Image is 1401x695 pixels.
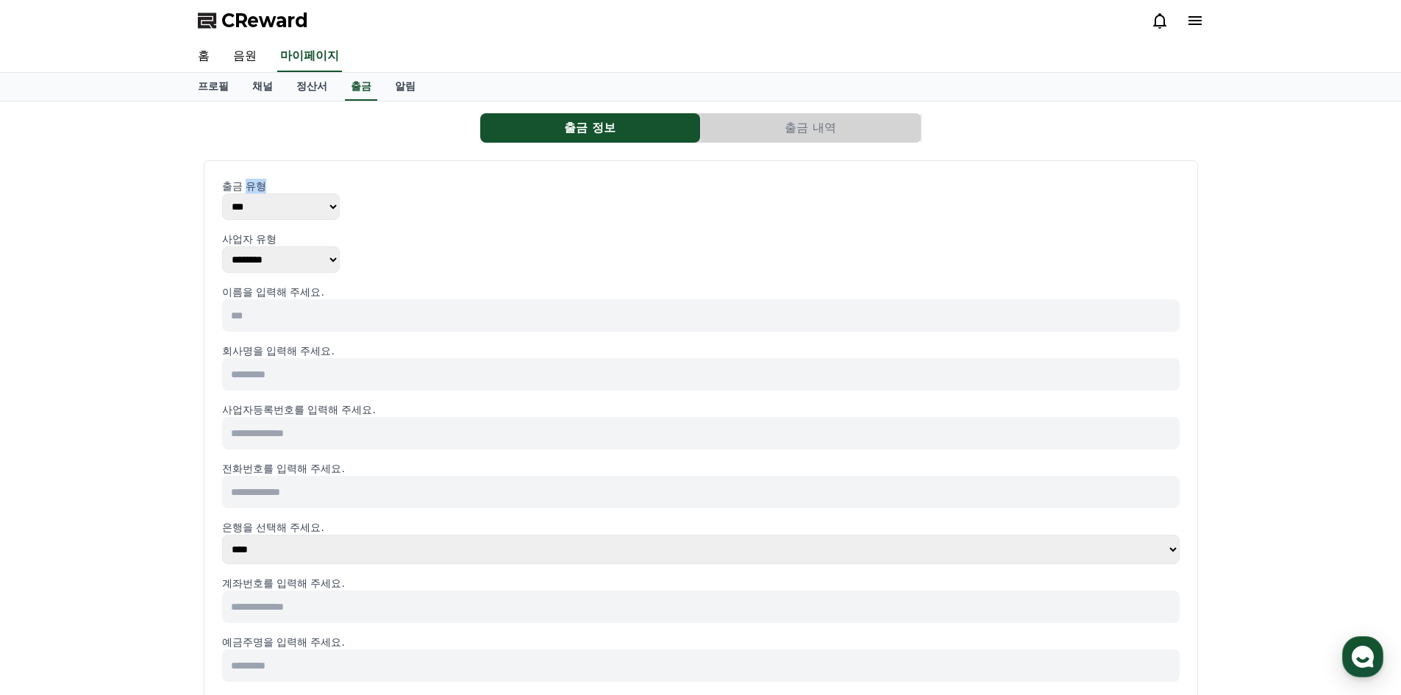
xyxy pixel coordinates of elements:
a: 설정 [190,466,282,503]
span: 대화 [135,489,152,501]
p: 예금주명을 입력해 주세요. [222,635,1180,649]
p: 이름을 입력해 주세요. [222,285,1180,299]
p: 사업자 유형 [222,232,1180,246]
p: 계좌번호를 입력해 주세요. [222,576,1180,591]
button: 출금 정보 [480,113,700,143]
p: 사업자등록번호를 입력해 주세요. [222,402,1180,417]
p: 은행을 선택해 주세요. [222,520,1180,535]
a: 마이페이지 [277,41,342,72]
a: 음원 [221,41,268,72]
a: 프로필 [186,73,240,101]
p: 회사명을 입력해 주세요. [222,343,1180,358]
span: 홈 [46,488,55,500]
a: 대화 [97,466,190,503]
p: 전화번호를 입력해 주세요. [222,461,1180,476]
a: 정산서 [285,73,339,101]
a: 출금 정보 [480,113,701,143]
a: 홈 [4,466,97,503]
button: 출금 내역 [701,113,921,143]
a: 홈 [186,41,221,72]
span: CReward [221,9,308,32]
p: 출금 유형 [222,179,1180,193]
a: 채널 [240,73,285,101]
a: 출금 [345,73,377,101]
a: 알림 [383,73,427,101]
a: CReward [198,9,308,32]
span: 설정 [227,488,245,500]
